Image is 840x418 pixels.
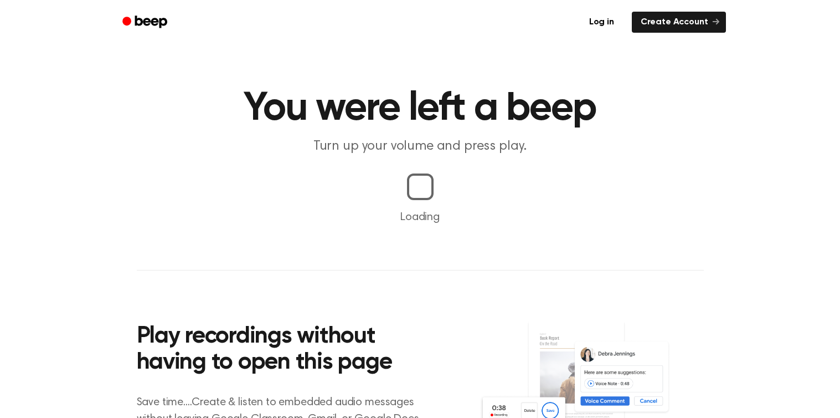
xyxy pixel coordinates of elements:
[115,12,177,33] a: Beep
[578,9,625,35] a: Log in
[632,12,726,33] a: Create Account
[137,324,435,376] h2: Play recordings without having to open this page
[137,89,704,129] h1: You were left a beep
[13,209,827,226] p: Loading
[208,137,633,156] p: Turn up your volume and press play.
